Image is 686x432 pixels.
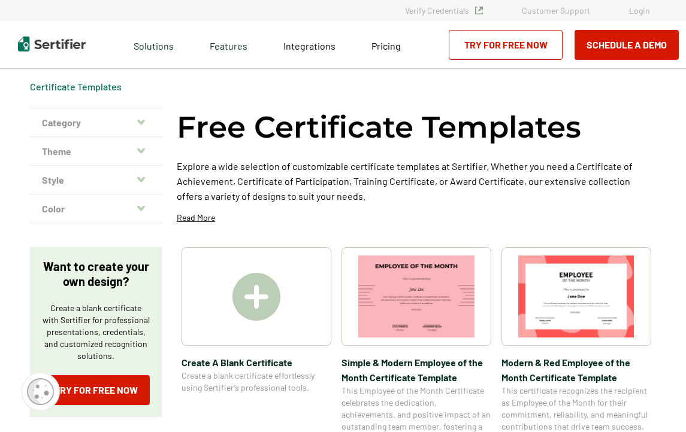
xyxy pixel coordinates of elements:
span: Certificate Templates [30,81,122,93]
a: Customer Support [522,5,590,16]
span: Create A Blank Certificate [182,355,331,370]
button: Category [30,108,162,137]
img: Cookie Popup Icon [27,378,54,405]
img: Sertifier | Digital Credentialing Platform [18,36,86,51]
a: Try for Free Now [42,375,150,405]
p: Read More [177,212,215,224]
span: Modern & Red Employee of the Month Certificate Template [501,355,651,385]
img: Modern & Red Employee of the Month Certificate Template [518,255,634,337]
a: Integrations [283,37,336,52]
span: Create a blank certificate effortlessly using Sertifier’s professional tools. [182,370,331,394]
img: Simple & Modern Employee of the Month Certificate Template [358,255,475,337]
p: Create a blank certificate with Sertifier for professional presentations, credentials, and custom... [42,302,150,362]
span: Features [210,37,247,52]
p: Want to create your own design? [42,259,150,289]
button: Color [30,194,162,223]
iframe: Chat Widget [626,375,686,432]
a: Pricing [371,37,401,52]
span: Solutions [134,37,174,52]
button: Schedule a Demo [575,30,679,60]
span: Pricing [371,40,401,51]
p: Explore a wide selection of customizable certificate templates at Sertifier. Whether you need a C... [177,159,656,203]
a: Verify Credentials [405,5,483,16]
span: Simple & Modern Employee of the Month Certificate Template [342,355,491,385]
h1: Free Certificate Templates [177,108,581,147]
button: Theme [30,137,162,166]
span: Integrations [283,40,336,51]
img: Create A Blank Certificate [232,273,280,321]
a: Login [629,5,650,16]
a: Try for Free Now [449,30,563,60]
a: Certificate Templates [30,81,122,92]
button: Style [30,166,162,194]
img: Verified [475,7,483,14]
div: Breadcrumb [30,81,122,93]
